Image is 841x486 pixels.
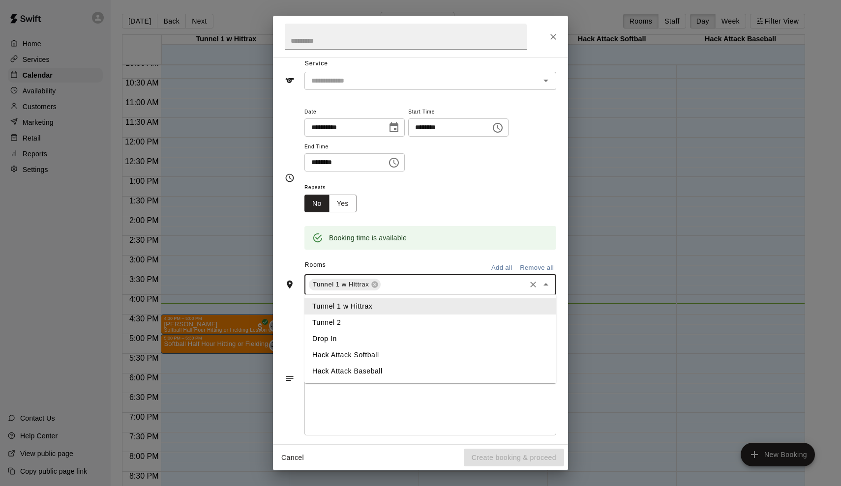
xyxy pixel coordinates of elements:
[329,229,407,247] div: Booking time is available
[309,279,381,290] div: Tunnel 1 w Hittrax
[304,363,556,379] li: Hack Attack Baseball
[309,280,373,289] span: Tunnel 1 w Hittrax
[304,195,330,213] button: No
[285,373,295,383] svg: Notes
[304,298,556,314] li: Tunnel 1 w Hittrax
[329,195,357,213] button: Yes
[539,278,553,291] button: Close
[384,153,404,172] button: Choose time, selected time is 4:00 PM
[304,181,364,195] span: Repeats
[539,74,553,87] button: Open
[285,76,295,86] svg: Service
[305,261,326,268] span: Rooms
[304,141,405,154] span: End Time
[304,106,405,119] span: Date
[544,28,562,46] button: Close
[408,106,509,119] span: Start Time
[305,60,328,67] span: Service
[277,449,308,467] button: Cancel
[488,118,508,138] button: Choose time, selected time is 3:30 PM
[304,314,556,331] li: Tunnel 2
[486,260,517,276] button: Add all
[384,118,404,138] button: Choose date, selected date is Sep 12, 2025
[304,195,357,213] div: outlined button group
[304,347,556,363] li: Hack Attack Softball
[285,280,295,289] svg: Rooms
[517,260,556,276] button: Remove all
[285,173,295,183] svg: Timing
[304,331,556,347] li: Drop In
[526,278,540,291] button: Clear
